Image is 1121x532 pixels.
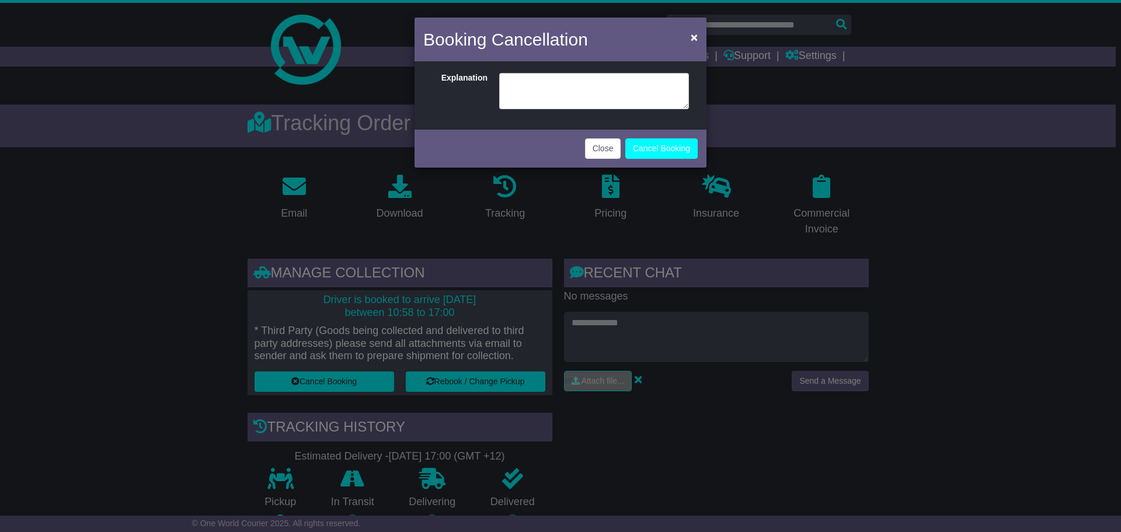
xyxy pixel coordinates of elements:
button: Close [585,138,621,159]
button: Cancel Booking [625,138,698,159]
span: × [691,30,698,44]
h4: Booking Cancellation [423,26,588,53]
label: Explanation [426,73,493,106]
button: Close [685,25,704,49]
